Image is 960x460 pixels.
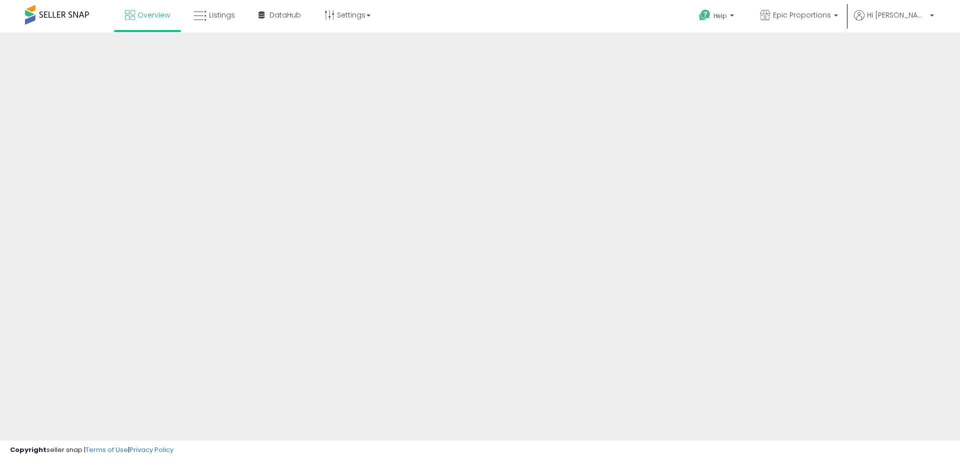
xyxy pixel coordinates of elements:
[10,445,173,455] div: seller snap | |
[85,445,128,454] a: Terms of Use
[129,445,173,454] a: Privacy Policy
[713,12,727,20] span: Help
[269,10,301,20] span: DataHub
[867,10,927,20] span: Hi [PERSON_NAME]
[773,10,831,20] span: Epic Proportions
[209,10,235,20] span: Listings
[698,9,711,22] i: Get Help
[137,10,170,20] span: Overview
[854,10,934,33] a: Hi [PERSON_NAME]
[10,445,46,454] strong: Copyright
[691,2,744,33] a: Help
